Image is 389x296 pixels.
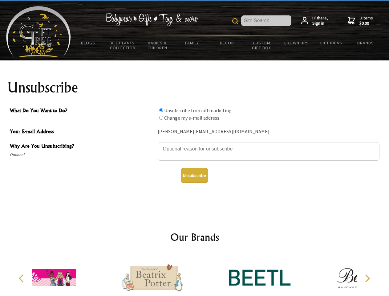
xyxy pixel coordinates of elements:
a: Grown Ups [279,36,314,49]
a: 0 items$0.00 [348,15,373,26]
label: Change my e-mail address [164,115,219,121]
input: Site Search [241,15,291,26]
div: [PERSON_NAME][EMAIL_ADDRESS][DOMAIN_NAME] [158,127,379,137]
span: Your E-mail Address [10,128,155,137]
h2: Our Brands [12,230,377,245]
img: Babyware - Gifts - Toys and more... [6,6,71,57]
input: What Do You Want to Do? [159,116,163,120]
a: Hi there,Sign in [301,15,328,26]
strong: $0.00 [359,21,373,26]
a: Brands [348,36,383,49]
button: Unsubscribe [181,168,208,183]
span: Hi there, [312,15,328,26]
a: Decor [209,36,244,49]
a: All Plants Collection [106,36,140,54]
img: product search [232,18,238,24]
textarea: Why Are You Unsubscribing? [158,142,379,161]
a: Babies & Children [140,36,175,54]
button: Previous [15,272,29,285]
h1: Unsubscribe [7,80,382,95]
span: 0 items [359,15,373,26]
a: Family [175,36,210,49]
strong: Sign in [312,21,328,26]
a: BLOGS [71,36,106,49]
img: Babywear - Gifts - Toys & more [105,13,198,26]
span: Why Are You Unsubscribing? [10,142,155,151]
a: Gift Ideas [314,36,348,49]
input: What Do You Want to Do? [159,108,163,112]
button: Next [360,272,374,285]
a: Custom Gift Box [244,36,279,54]
span: What Do You Want to Do? [10,107,155,116]
label: Unsubscribe from all marketing [164,107,232,113]
span: Optional [10,151,155,158]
